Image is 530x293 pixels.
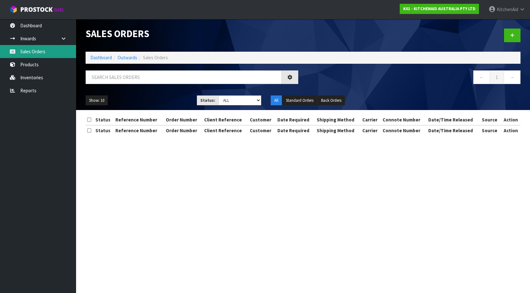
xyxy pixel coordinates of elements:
[10,5,17,13] img: cube-alt.png
[473,70,490,84] a: ←
[480,125,501,135] th: Source
[308,70,520,86] nav: Page navigation
[86,29,298,39] h1: Sales Orders
[90,55,112,61] a: Dashboard
[381,115,427,125] th: Connote Number
[501,115,520,125] th: Action
[248,125,276,135] th: Customer
[361,125,381,135] th: Carrier
[480,115,501,125] th: Source
[118,55,137,61] a: Outwards
[361,115,381,125] th: Carrier
[490,70,504,84] a: 1
[381,125,427,135] th: Connote Number
[501,125,520,135] th: Action
[271,95,282,106] button: All
[318,95,345,106] button: Back Orders
[200,98,215,103] strong: Status:
[248,115,276,125] th: Customer
[164,125,203,135] th: Order Number
[54,7,64,13] small: WMS
[315,125,361,135] th: Shipping Method
[20,5,53,14] span: ProStock
[86,95,108,106] button: Show: 10
[427,115,480,125] th: Date/Time Released
[203,125,248,135] th: Client Reference
[315,115,361,125] th: Shipping Method
[114,115,164,125] th: Reference Number
[497,6,518,12] span: KitchenAid
[164,115,203,125] th: Order Number
[282,95,317,106] button: Standard Orders
[276,115,315,125] th: Date Required
[403,6,475,11] strong: K01 - KITCHENAID AUSTRALIA PTY LTD
[427,125,480,135] th: Date/Time Released
[94,125,114,135] th: Status
[114,125,164,135] th: Reference Number
[276,125,315,135] th: Date Required
[94,115,114,125] th: Status
[203,115,248,125] th: Client Reference
[86,70,282,84] input: Search sales orders
[143,55,168,61] span: Sales Orders
[504,70,520,84] a: →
